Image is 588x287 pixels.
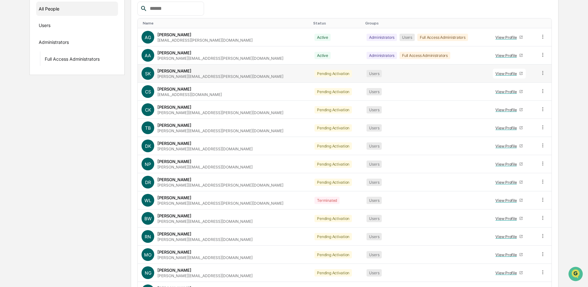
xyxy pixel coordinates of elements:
div: Users [367,106,382,113]
div: [PERSON_NAME] [157,141,191,146]
div: [PERSON_NAME] [157,86,191,92]
div: View Profile [495,198,519,203]
div: Toggle SortBy [365,21,486,25]
a: View Profile [493,159,526,169]
div: Pending Activation [314,70,352,77]
div: View Profile [495,252,519,257]
a: 🔎Data Lookup [4,90,43,101]
a: View Profile [493,105,526,115]
a: View Profile [493,69,526,79]
div: View Profile [495,180,519,185]
span: WL [144,198,151,203]
div: [EMAIL_ADDRESS][PERSON_NAME][DOMAIN_NAME] [157,38,253,43]
div: 🖐️ [6,81,11,86]
div: [PERSON_NAME] [157,159,191,164]
div: Users [367,142,382,150]
div: [PERSON_NAME] [157,32,191,37]
div: All People [39,3,116,14]
div: View Profile [495,270,519,275]
div: Pending Activation [314,106,352,113]
div: Administrators [367,34,397,41]
div: [PERSON_NAME] [157,68,191,73]
span: NP [145,161,151,167]
div: Administrators [39,39,69,47]
div: Active [314,52,331,59]
div: Users [367,88,382,95]
div: Users [400,34,415,41]
span: SK [145,71,151,76]
div: Pending Activation [314,251,352,258]
div: [PERSON_NAME][EMAIL_ADDRESS][DOMAIN_NAME] [157,255,253,260]
div: Users [39,23,50,30]
div: [PERSON_NAME] [157,231,191,236]
div: Users [367,179,382,186]
div: View Profile [495,71,519,76]
div: [PERSON_NAME] [157,268,191,273]
span: Attestations [52,80,79,86]
div: Users [367,269,382,277]
span: DR [145,180,151,185]
div: [PERSON_NAME][EMAIL_ADDRESS][PERSON_NAME][DOMAIN_NAME] [157,110,283,115]
div: Users [367,215,382,222]
div: [PERSON_NAME][EMAIL_ADDRESS][DOMAIN_NAME] [157,273,253,278]
a: View Profile [493,195,526,205]
div: Terminated [314,197,340,204]
a: View Profile [493,214,526,223]
a: 🖐️Preclearance [4,78,43,89]
span: Pylon [63,108,77,113]
div: [PERSON_NAME] [157,177,191,182]
a: View Profile [493,268,526,278]
div: [PERSON_NAME] [157,123,191,128]
a: View Profile [493,87,526,97]
div: Start new chat [22,49,104,55]
div: [EMAIL_ADDRESS][DOMAIN_NAME] [157,92,222,97]
div: Pending Activation [314,215,352,222]
span: AG [145,35,151,40]
div: Toggle SortBy [143,21,308,25]
div: Pending Activation [314,233,352,240]
div: [PERSON_NAME][EMAIL_ADDRESS][DOMAIN_NAME] [157,237,253,242]
span: NG [145,270,151,276]
a: 🗄️Attestations [43,78,81,89]
div: Users [367,197,382,204]
div: [PERSON_NAME][EMAIL_ADDRESS][DOMAIN_NAME] [157,147,253,151]
div: View Profile [495,53,519,58]
div: View Profile [495,144,519,148]
div: Toggle SortBy [492,21,533,25]
div: [PERSON_NAME] [157,50,191,55]
iframe: Open customer support [568,266,585,283]
a: View Profile [493,141,526,151]
span: BW [144,216,152,221]
a: View Profile [493,250,526,260]
div: View Profile [495,89,519,94]
div: Pending Activation [314,88,352,95]
div: View Profile [495,126,519,130]
div: [PERSON_NAME][EMAIL_ADDRESS][PERSON_NAME][DOMAIN_NAME] [157,183,283,188]
div: Pending Activation [314,142,352,150]
div: Administrators [367,52,397,59]
span: RN [145,234,151,239]
div: 🗄️ [46,81,51,86]
div: View Profile [495,234,519,239]
div: Toggle SortBy [313,21,360,25]
div: Users [367,251,382,258]
a: Powered byPylon [45,107,77,113]
div: View Profile [495,35,519,40]
button: Start new chat [108,51,116,58]
span: Data Lookup [13,92,40,99]
img: 1746055101610-c473b297-6a78-478c-a979-82029cc54cd1 [6,49,18,60]
span: AA [145,53,151,58]
div: Full Access Administrators [45,56,100,64]
div: Users [367,161,382,168]
div: Active [314,34,331,41]
div: 🔎 [6,93,11,98]
span: DK [145,143,151,149]
div: Users [367,124,382,132]
span: TB [145,125,151,131]
span: Preclearance [13,80,41,86]
div: [PERSON_NAME][EMAIL_ADDRESS][PERSON_NAME][DOMAIN_NAME] [157,128,283,133]
span: CS [145,89,151,94]
div: [PERSON_NAME][EMAIL_ADDRESS][PERSON_NAME][DOMAIN_NAME] [157,74,283,79]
